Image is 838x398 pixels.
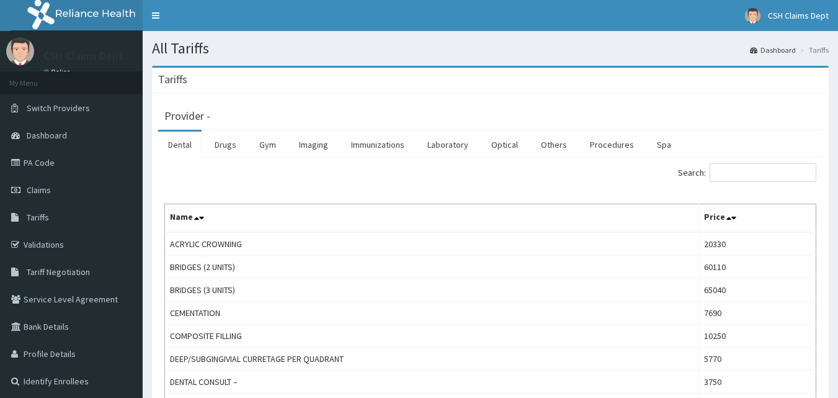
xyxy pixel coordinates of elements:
a: Optical [481,132,528,158]
span: CSH Claims Dept [768,10,829,21]
a: Spa [647,132,681,158]
td: 20330 [698,232,816,256]
td: COMPOSITE FILLING [165,325,699,348]
span: Tariffs [27,212,49,223]
a: Dashboard [750,45,796,55]
th: Name [165,204,699,233]
span: Claims [27,184,51,196]
th: Price [698,204,816,233]
td: BRIDGES (3 UNITS) [165,279,699,302]
h3: Provider - [164,111,210,122]
td: 65040 [698,279,816,302]
td: BRIDGES (2 UNITS) [165,256,699,279]
td: CEMENTATION [165,302,699,325]
a: Procedures [580,132,644,158]
td: DEEP/SUBGINGIVIAL CURRETAGE PER QUADRANT [165,348,699,371]
a: Drugs [205,132,246,158]
p: CSH Claims Dept [43,50,123,61]
h1: All Tariffs [152,40,829,57]
td: 10250 [698,325,816,348]
li: Tariffs [797,45,829,55]
td: 5770 [698,348,816,371]
img: User Image [745,8,760,24]
input: Search: [710,163,816,182]
h3: Tariffs [158,74,187,85]
a: Others [531,132,577,158]
img: User Image [6,37,34,65]
a: Gym [249,132,286,158]
span: Tariff Negotiation [27,266,90,278]
a: Immunizations [341,132,414,158]
label: Search: [678,163,816,182]
td: 60110 [698,256,816,279]
td: ACRYLIC CROWNING [165,232,699,256]
a: Dental [158,132,202,158]
a: Laboratory [417,132,478,158]
td: 7690 [698,302,816,325]
a: Imaging [289,132,338,158]
span: Dashboard [27,130,67,141]
td: 3750 [698,371,816,394]
a: Online [43,68,73,76]
span: Switch Providers [27,102,90,114]
td: DENTAL CONSULT – [165,371,699,394]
